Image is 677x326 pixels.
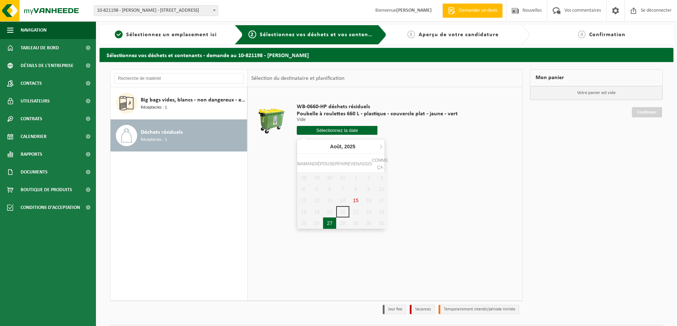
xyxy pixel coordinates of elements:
font: Sélectionnez vos déchets et contenants - demande au 10-821198 - [PERSON_NAME] [107,53,309,59]
font: Sélectionnez vos déchets et vos conteneurs [260,32,380,38]
font: Continuer [637,110,657,115]
font: Conditions d'acceptation [21,205,80,210]
font: Vide [297,117,306,122]
font: 1 [117,32,120,38]
font: Documents [21,170,48,175]
font: faire [338,161,351,166]
font: Aperçu de votre candidature [419,32,499,38]
font: Boutique de produits [21,187,72,193]
font: Détails de l'entreprise [21,63,74,68]
font: Navigation [21,28,47,33]
font: 3 [409,32,413,38]
a: Demander un devis [442,4,503,18]
button: Déchets résiduels Réceptacles : 1 [111,120,247,151]
font: WB-0660-HP déchets résiduels [297,104,370,110]
a: Continuer [632,107,662,117]
button: Big bags vides, blancs - non dangereux - en vrac Réceptacles : 1 [111,87,247,120]
font: Demander un devis [459,8,497,13]
span: 10-821198 - STURBOIS MICHAËL - 7041 GIVRY, ROUTE DE BEAUMONT 37 [94,5,218,16]
font: Confirmation [589,32,625,38]
font: 2 [251,32,254,38]
span: 10-821198 - STURBOIS MICHAËL - 7041 GIVRY, ROUTE DE BEAUMONT 37 [94,6,218,16]
font: di [313,161,317,166]
font: Se déconnecter [641,8,672,13]
font: Assis [359,161,372,166]
font: Jour fixe [388,307,402,311]
font: Sélectionnez un emplacement ici [126,32,217,38]
font: Épouser [317,161,338,166]
font: [PERSON_NAME] [396,8,432,13]
font: Vacances [415,307,431,311]
font: Tableau de bord [21,45,59,51]
input: Sélectionnez la date [297,126,377,135]
font: Mon panier [536,75,564,81]
font: Contrats [21,116,42,122]
font: Contacts [21,81,42,86]
font: Temporairement interdit/période limitée [444,307,515,311]
font: 4 [580,32,584,38]
font: Poubelle à roulettes 660 L - plastique - couvercle plat - jaune - vert [297,111,458,117]
a: 1Sélectionnez un emplacement ici [103,31,229,39]
font: 27 [327,220,333,226]
font: 2025 [344,144,355,149]
font: Utilisateurs [21,99,50,104]
font: Votre panier est vide [577,90,616,95]
font: Calendrier [21,134,47,139]
font: Sélection du destinataire et planification [251,76,344,81]
font: Vos commentaires [564,8,601,13]
input: Recherche de matériel [114,73,244,84]
font: Big bags vides, blancs - non dangereux - en vrac [141,97,256,103]
font: Déchets résiduels [141,129,183,135]
font: Réceptacles : 1 [141,105,167,110]
font: Ven [350,161,359,166]
font: Comme ça [372,158,388,170]
font: Réceptacles : 1 [141,138,167,142]
font: maman [297,161,313,166]
font: Nouvelles [522,8,542,13]
font: Rapports [21,152,42,157]
font: Août, [330,144,343,149]
font: 10-821198 - [PERSON_NAME] - [STREET_ADDRESS] [97,8,199,13]
font: Bienvenue [375,8,396,13]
